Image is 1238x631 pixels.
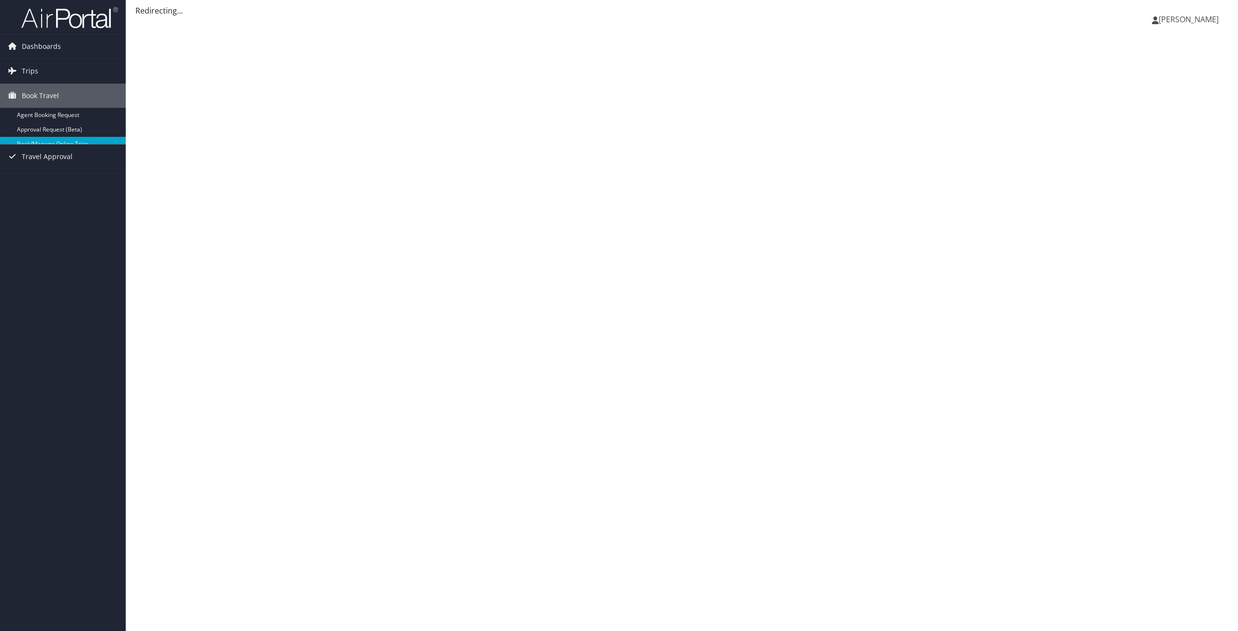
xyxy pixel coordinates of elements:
[1159,14,1219,25] span: [PERSON_NAME]
[135,5,1228,16] div: Redirecting...
[22,34,61,59] span: Dashboards
[22,84,59,108] span: Book Travel
[22,59,38,83] span: Trips
[1152,5,1228,34] a: [PERSON_NAME]
[22,145,73,169] span: Travel Approval
[21,6,118,29] img: airportal-logo.png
